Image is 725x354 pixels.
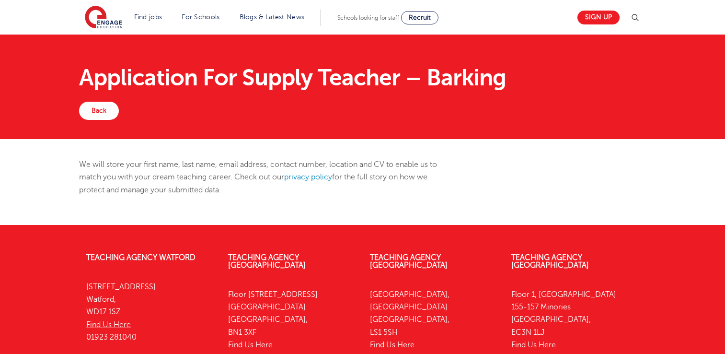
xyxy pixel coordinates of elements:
[284,173,332,181] a: privacy policy
[86,281,214,343] p: [STREET_ADDRESS] Watford, WD17 1SZ 01923 281040
[79,66,646,89] h1: Application For Supply Teacher – Barking
[85,6,122,30] img: Engage Education
[228,253,306,270] a: Teaching Agency [GEOGRAPHIC_DATA]
[86,253,196,262] a: Teaching Agency Watford
[370,341,414,349] a: Find Us Here
[511,341,556,349] a: Find Us Here
[370,253,448,270] a: Teaching Agency [GEOGRAPHIC_DATA]
[337,14,399,21] span: Schools looking for staff
[86,320,131,329] a: Find Us Here
[401,11,438,24] a: Recruit
[240,13,305,21] a: Blogs & Latest News
[228,341,273,349] a: Find Us Here
[79,102,119,120] a: Back
[409,14,431,21] span: Recruit
[182,13,219,21] a: For Schools
[511,253,589,270] a: Teaching Agency [GEOGRAPHIC_DATA]
[79,158,452,196] p: We will store your first name, last name, email address, contact number, location and CV to enabl...
[577,11,620,24] a: Sign up
[134,13,162,21] a: Find jobs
